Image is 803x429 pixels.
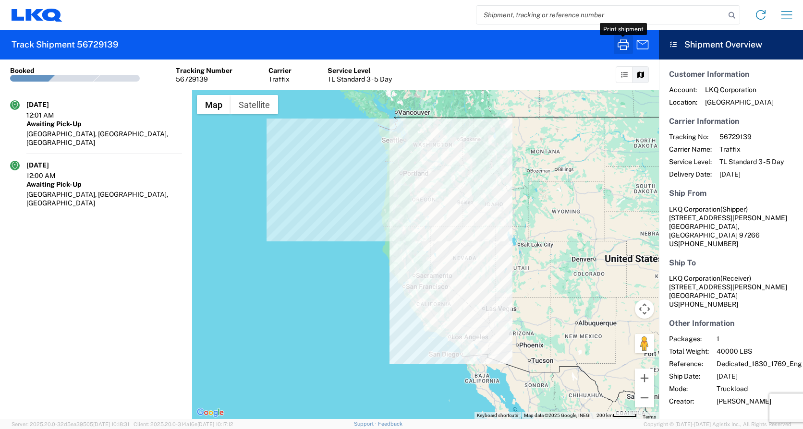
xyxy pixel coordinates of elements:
span: (Receiver) [720,274,751,282]
header: Shipment Overview [659,30,803,60]
div: Tracking Number [176,66,232,75]
div: Carrier [268,66,292,75]
img: Google [195,406,226,419]
span: Total Weight: [669,347,709,356]
button: Map camera controls [635,299,654,319]
span: Ship Date: [669,372,709,381]
span: Server: 2025.20.0-32d5ea39505 [12,421,129,427]
span: LKQ Corporation [669,205,720,213]
span: [PHONE_NUMBER] [678,300,738,308]
button: Map Scale: 200 km per 46 pixels [594,412,640,419]
span: [STREET_ADDRESS][PERSON_NAME] [669,214,787,222]
div: Service Level [328,66,392,75]
div: Awaiting Pick-Up [26,180,182,189]
span: [DATE] 10:17:12 [197,421,233,427]
div: [GEOGRAPHIC_DATA], [GEOGRAPHIC_DATA], [GEOGRAPHIC_DATA] [26,190,182,207]
span: Carrier Name: [669,145,712,154]
span: Creator: [669,397,709,405]
a: Terms [643,414,656,419]
address: [GEOGRAPHIC_DATA] US [669,274,793,309]
span: TL Standard 3 - 5 Day [719,157,784,166]
div: Awaiting Pick-Up [26,119,182,128]
div: Traffix [268,75,292,83]
span: [GEOGRAPHIC_DATA] [705,98,774,107]
a: Open this area in Google Maps (opens a new window) [195,406,226,419]
button: Show street map [197,95,231,114]
h5: Other Information [669,319,793,328]
span: [DATE] 10:18:31 [93,421,129,427]
h5: Customer Information [669,70,793,79]
span: Service Level: [669,157,712,166]
span: LKQ Corporation [STREET_ADDRESS][PERSON_NAME] [669,274,787,291]
span: (Shipper) [720,205,748,213]
button: Zoom in [635,369,654,388]
button: Keyboard shortcuts [477,412,518,419]
span: LKQ Corporation [705,85,774,94]
a: Support [354,421,378,427]
div: 56729139 [176,75,232,83]
span: Map data ©2025 Google, INEGI [524,413,591,418]
span: Tracking No: [669,132,712,141]
div: [GEOGRAPHIC_DATA], [GEOGRAPHIC_DATA], [GEOGRAPHIC_DATA] [26,130,182,147]
span: Client: 2025.20.0-314a16e [134,421,233,427]
span: Delivery Date: [669,170,712,179]
a: Feedback [378,421,402,427]
h2: Track Shipment 56729139 [12,39,118,50]
div: 12:00 AM [26,171,74,180]
div: TL Standard 3 - 5 Day [328,75,392,83]
span: Copyright © [DATE]-[DATE] Agistix Inc., All Rights Reserved [644,420,791,429]
div: 12:01 AM [26,111,74,119]
address: [GEOGRAPHIC_DATA], [GEOGRAPHIC_DATA] 97266 US [669,205,793,248]
span: [DATE] [719,170,784,179]
span: Location: [669,98,697,107]
button: Drag Pegman onto the map to open Street View [635,334,654,353]
span: 200 km [596,413,613,418]
div: [DATE] [26,161,74,169]
input: Shipment, tracking or reference number [476,6,725,24]
button: Show satellite imagery [231,95,278,114]
span: Traffix [719,145,784,154]
span: Packages: [669,334,709,343]
span: 56729139 [719,132,784,141]
button: Zoom out [635,388,654,407]
div: Booked [10,66,35,75]
div: [DATE] [26,100,74,109]
span: Reference: [669,359,709,368]
span: [PHONE_NUMBER] [678,240,738,248]
h5: Carrier Information [669,117,793,126]
h5: Ship From [669,189,793,198]
h5: Ship To [669,258,793,267]
span: Account: [669,85,697,94]
span: Mode: [669,384,709,393]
